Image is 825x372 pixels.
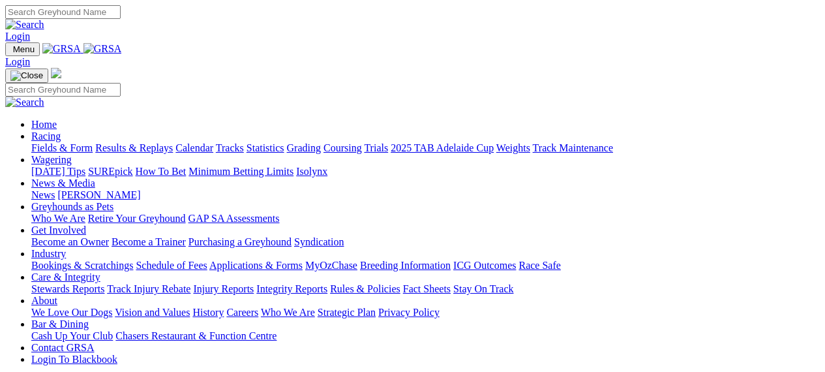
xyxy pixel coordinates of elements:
[95,142,173,153] a: Results & Replays
[5,56,30,67] a: Login
[5,19,44,31] img: Search
[136,166,187,177] a: How To Bet
[261,307,315,318] a: Who We Are
[31,342,94,353] a: Contact GRSA
[31,189,820,201] div: News & Media
[31,271,100,283] a: Care & Integrity
[5,42,40,56] button: Toggle navigation
[31,201,113,212] a: Greyhounds as Pets
[453,260,516,271] a: ICG Outcomes
[305,260,357,271] a: MyOzChase
[115,330,277,341] a: Chasers Restaurant & Function Centre
[5,5,121,19] input: Search
[256,283,327,294] a: Integrity Reports
[403,283,451,294] a: Fact Sheets
[88,213,186,224] a: Retire Your Greyhound
[51,68,61,78] img: logo-grsa-white.png
[31,189,55,200] a: News
[5,97,44,108] img: Search
[31,131,61,142] a: Racing
[247,142,284,153] a: Statistics
[216,142,244,153] a: Tracks
[296,166,327,177] a: Isolynx
[378,307,440,318] a: Privacy Policy
[31,166,85,177] a: [DATE] Tips
[31,318,89,330] a: Bar & Dining
[10,70,43,81] img: Close
[31,166,820,178] div: Wagering
[31,330,113,341] a: Cash Up Your Club
[31,248,66,259] a: Industry
[533,142,613,153] a: Track Maintenance
[5,69,48,83] button: Toggle navigation
[31,178,95,189] a: News & Media
[323,142,362,153] a: Coursing
[31,236,820,248] div: Get Involved
[31,154,72,165] a: Wagering
[88,166,132,177] a: SUREpick
[31,295,57,306] a: About
[226,307,258,318] a: Careers
[453,283,513,294] a: Stay On Track
[42,43,81,55] img: GRSA
[175,142,213,153] a: Calendar
[31,307,820,318] div: About
[209,260,303,271] a: Applications & Forms
[188,166,293,177] a: Minimum Betting Limits
[31,213,820,225] div: Greyhounds as Pets
[5,31,30,42] a: Login
[31,330,820,342] div: Bar & Dining
[330,283,400,294] a: Rules & Policies
[5,83,121,97] input: Search
[192,307,224,318] a: History
[31,213,85,224] a: Who We Are
[318,307,376,318] a: Strategic Plan
[31,354,117,365] a: Login To Blackbook
[518,260,560,271] a: Race Safe
[193,283,254,294] a: Injury Reports
[31,142,93,153] a: Fields & Form
[31,260,820,271] div: Industry
[31,307,112,318] a: We Love Our Dogs
[496,142,530,153] a: Weights
[31,283,104,294] a: Stewards Reports
[31,260,133,271] a: Bookings & Scratchings
[57,189,140,200] a: [PERSON_NAME]
[287,142,321,153] a: Grading
[360,260,451,271] a: Breeding Information
[188,213,280,224] a: GAP SA Assessments
[294,236,344,247] a: Syndication
[31,119,57,130] a: Home
[391,142,494,153] a: 2025 TAB Adelaide Cup
[31,225,86,236] a: Get Involved
[83,43,122,55] img: GRSA
[13,44,35,54] span: Menu
[31,283,820,295] div: Care & Integrity
[136,260,207,271] a: Schedule of Fees
[107,283,190,294] a: Track Injury Rebate
[364,142,388,153] a: Trials
[188,236,292,247] a: Purchasing a Greyhound
[112,236,186,247] a: Become a Trainer
[31,142,820,154] div: Racing
[115,307,190,318] a: Vision and Values
[31,236,109,247] a: Become an Owner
